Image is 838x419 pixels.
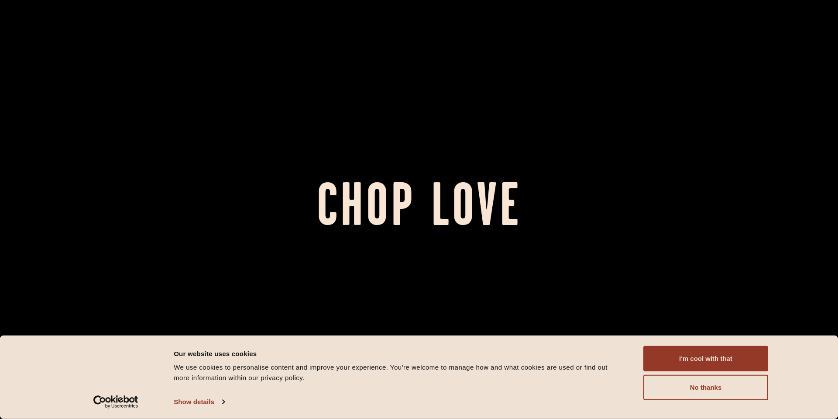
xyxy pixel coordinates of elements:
[78,395,154,409] a: Usercentrics Cookiebot - opens in a new window
[174,395,224,409] a: Show details
[643,346,768,371] button: I'm cool with that
[174,348,624,359] div: Our website uses cookies
[174,362,624,383] div: We use cookies to personalise content and improve your experience. You're welcome to manage how a...
[643,375,768,400] button: No thanks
